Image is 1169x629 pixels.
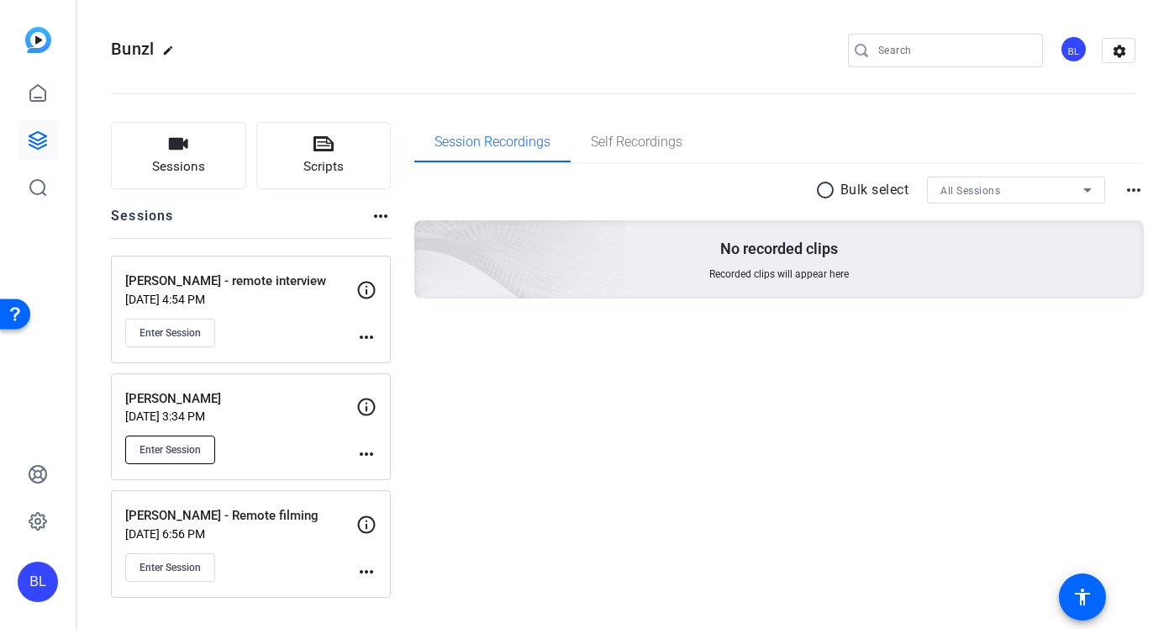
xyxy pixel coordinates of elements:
[25,27,51,53] img: blue-gradient.svg
[1124,180,1144,200] mat-icon: more_horiz
[125,293,356,306] p: [DATE] 4:54 PM
[140,326,201,340] span: Enter Session
[878,40,1029,61] input: Search
[125,506,356,526] p: [PERSON_NAME] - Remote filming
[371,206,391,226] mat-icon: more_horiz
[125,389,356,409] p: [PERSON_NAME]
[1072,587,1093,607] mat-icon: accessibility
[125,410,356,423] p: [DATE] 3:34 PM
[125,319,215,347] button: Enter Session
[709,267,849,281] span: Recorded clips will appear here
[111,122,246,189] button: Sessions
[356,444,377,464] mat-icon: more_horiz
[434,135,550,149] span: Session Recordings
[140,561,201,574] span: Enter Session
[226,54,627,419] img: embarkstudio-empty-session.png
[125,553,215,582] button: Enter Session
[303,157,344,177] span: Scripts
[840,180,909,200] p: Bulk select
[125,436,215,464] button: Enter Session
[111,206,174,238] h2: Sessions
[591,135,682,149] span: Self Recordings
[125,527,356,541] p: [DATE] 6:56 PM
[356,562,377,582] mat-icon: more_horiz
[125,272,356,291] p: [PERSON_NAME] - remote interview
[111,39,154,59] span: Bunzl
[815,180,840,200] mat-icon: radio_button_unchecked
[162,45,182,65] mat-icon: edit
[1060,35,1087,63] div: BL
[940,185,1000,197] span: All Sessions
[1060,35,1089,65] ngx-avatar: Barnaby Logan
[140,443,201,457] span: Enter Session
[256,122,392,189] button: Scripts
[1103,39,1136,64] mat-icon: settings
[18,562,58,602] div: BL
[720,239,838,259] p: No recorded clips
[356,327,377,347] mat-icon: more_horiz
[152,157,205,177] span: Sessions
